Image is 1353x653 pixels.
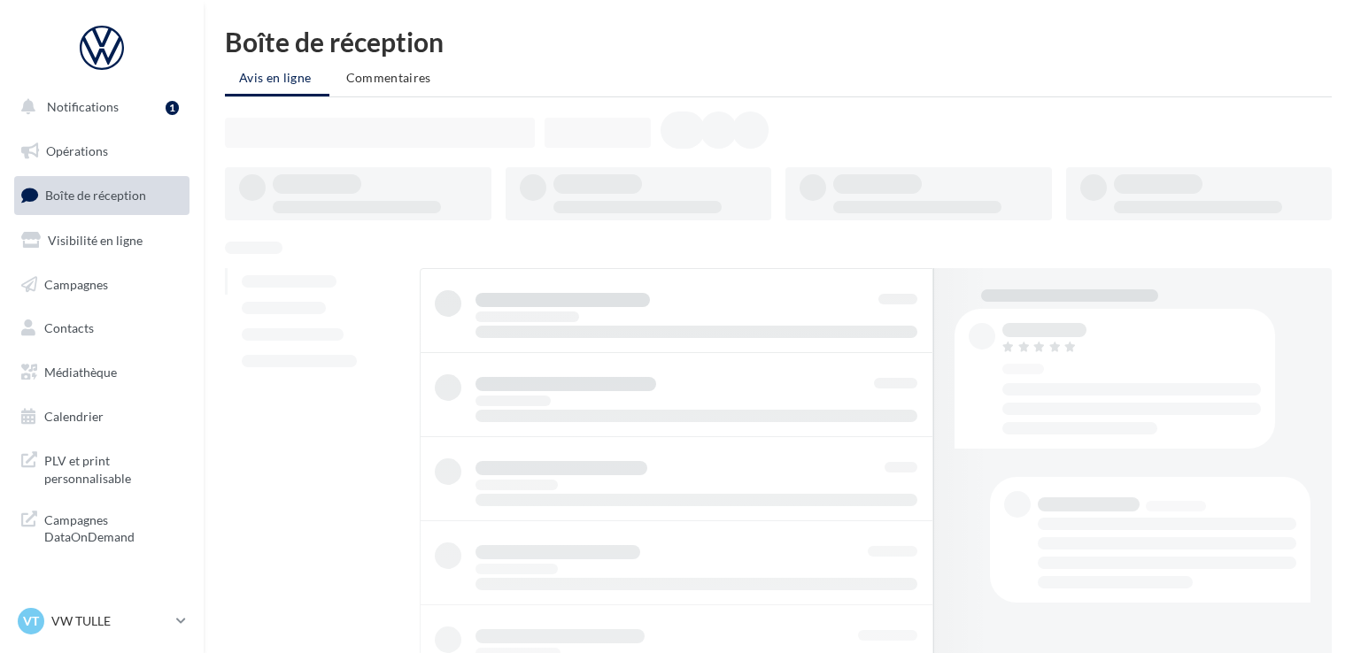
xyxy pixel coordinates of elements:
span: Visibilité en ligne [48,233,143,248]
a: Opérations [11,133,193,170]
div: Boîte de réception [225,28,1332,55]
span: Contacts [44,320,94,335]
span: Opérations [46,143,108,158]
a: Campagnes [11,266,193,303]
span: Boîte de réception [45,188,146,203]
span: Notifications [47,99,119,114]
button: Notifications 1 [11,88,186,126]
a: Calendrier [11,398,193,435]
a: VT VW TULLE [14,604,189,638]
span: PLV et print personnalisable [44,449,182,487]
a: Médiathèque [11,354,193,391]
p: VW TULLE [51,612,169,630]
span: Campagnes DataOnDemand [44,508,182,546]
a: Contacts [11,310,193,347]
a: PLV et print personnalisable [11,442,193,494]
span: Calendrier [44,409,104,424]
span: Campagnes [44,276,108,291]
a: Visibilité en ligne [11,222,193,259]
span: VT [23,612,39,630]
a: Campagnes DataOnDemand [11,501,193,553]
div: 1 [166,101,179,115]
a: Boîte de réception [11,176,193,214]
span: Commentaires [346,70,431,85]
span: Médiathèque [44,365,117,380]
